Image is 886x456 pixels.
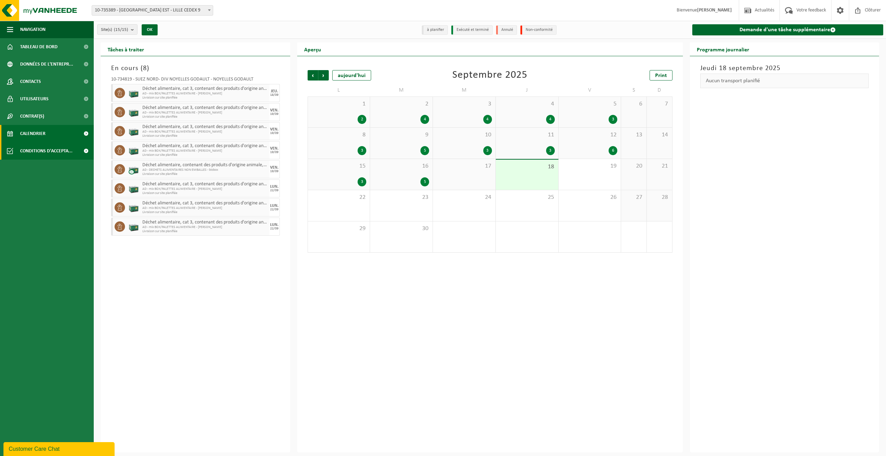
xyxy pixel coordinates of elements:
td: D [647,84,672,96]
div: 3 [609,115,617,124]
span: 10 [436,131,492,139]
span: 19 [562,162,618,170]
span: 14 [650,131,669,139]
span: Conditions d'accepta... [20,142,73,160]
span: 23 [374,194,429,201]
span: Site(s) [101,25,128,35]
span: Calendrier [20,125,45,142]
img: PB-LB-0680-HPE-GN-01 [128,126,139,136]
span: 4 [499,100,555,108]
span: 1 [311,100,367,108]
span: AD - mix BOX/PALETTES ALIMENTAIRE - [PERSON_NAME] [142,206,268,210]
span: 29 [311,225,367,233]
span: Livraison sur site planifiée [142,134,268,138]
span: 28 [650,194,669,201]
div: VEN. [270,146,278,151]
div: VEN. [270,127,278,132]
span: Livraison sur site planifiée [142,191,268,195]
div: 5 [420,177,429,186]
div: 19/09 [270,170,278,173]
td: S [621,84,647,96]
li: Exécuté et terminé [451,25,493,35]
span: Livraison sur site planifiée [142,229,268,234]
span: Déchet alimentaire, cat 3, contenant des produits d'origine animale, emballage synthétique [142,86,268,92]
div: 2 [358,115,366,124]
span: 24 [436,194,492,201]
td: V [559,84,621,96]
span: Données de l'entrepr... [20,56,73,73]
div: 5 [420,146,429,155]
span: Livraison sur site planifiée [142,96,268,100]
span: AD - mix BOX/PALETTES ALIMENTAIRE - [PERSON_NAME] [142,149,268,153]
div: LUN. [270,223,278,227]
span: 12 [562,131,618,139]
count: (15/15) [114,27,128,32]
div: 22/09 [270,189,278,192]
span: 10-735389 - SUEZ RV NORD EST - LILLE CEDEX 9 [92,6,213,15]
div: Septembre 2025 [452,70,527,81]
div: JEU. [271,89,278,93]
span: 7 [650,100,669,108]
span: 30 [374,225,429,233]
span: Déchet alimentaire, cat 3, contenant des produits d'origine animale, emballage synthétique [142,124,268,130]
span: AD - mix BOX/PALETTES ALIMENTAIRE - [PERSON_NAME] [142,92,268,96]
span: 18 [499,163,555,171]
span: Livraison sur site planifiée [142,172,268,176]
span: Utilisateurs [20,90,49,108]
button: Site(s)(15/15) [97,24,137,35]
span: Livraison sur site planifiée [142,115,268,119]
span: Livraison sur site planifiée [142,210,268,214]
span: AD - mix BOX/PALETTES ALIMENTAIRE - [PERSON_NAME] [142,130,268,134]
div: LUN. [270,185,278,189]
img: PB-LB-0680-HPE-GN-01 [128,107,139,117]
span: 20 [625,162,643,170]
span: Déchet alimentaire, cat 3, contenant des produits d'origine animale, emballage synthétique [142,181,268,187]
span: Déchet alimentaire, cat 3, contenant des produits d'origine animale, emballage synthétique [142,143,268,149]
div: 6 [609,146,617,155]
iframe: chat widget [3,441,116,456]
div: 19/09 [270,132,278,135]
span: AD - mix BOX/PALETTES ALIMENTAIRE - [PERSON_NAME] [142,187,268,191]
div: 4 [420,115,429,124]
span: 13 [625,131,643,139]
h2: Tâches à traiter [101,42,151,56]
span: 8 [311,131,367,139]
span: AD - DECHETS ALIMENTAIRES NON EMBALLES - biobox [142,168,268,172]
h2: Aperçu [297,42,328,56]
img: PB-LB-CU [128,164,139,175]
span: Suivant [318,70,329,81]
div: LUN. [270,204,278,208]
li: à planifier [422,25,448,35]
span: 26 [562,194,618,201]
span: AD - mix BOX/PALETTES ALIMENTAIRE - [PERSON_NAME] [142,225,268,229]
div: 4 [546,115,555,124]
h3: Jeudi 18 septembre 2025 [700,63,869,74]
span: Déchet alimentaire, cat 3, contenant des produits d'origine animale, emballage synthétique [142,105,268,111]
span: Déchet alimentaire, cat 3, contenant des produits d'origine animale, emballage synthétique [142,220,268,225]
div: aujourd'hui [332,70,371,81]
span: 5 [562,100,618,108]
span: 21 [650,162,669,170]
div: 3 [546,146,555,155]
h2: Programme journalier [690,42,756,56]
button: OK [142,24,158,35]
span: 16 [374,162,429,170]
div: Aucun transport planifié [700,74,869,88]
span: Contrat(s) [20,108,44,125]
img: PB-LB-0680-HPE-GN-01 [128,221,139,232]
td: J [496,84,559,96]
span: 6 [625,100,643,108]
div: 10-734819 - SUEZ NORD- DIV NOYELLES GODAULT - NOYELLES GODAULT [111,77,280,84]
div: 3 [358,146,366,155]
span: Contacts [20,73,41,90]
li: Annulé [496,25,517,35]
a: Print [650,70,672,81]
span: Déchet alimentaire, contenant des produits d'origine animale, non emballé, catégorie 3 [142,162,268,168]
span: 15 [311,162,367,170]
span: 10-735389 - SUEZ RV NORD EST - LILLE CEDEX 9 [92,5,213,16]
span: Navigation [20,21,45,38]
span: AD - mix BOX/PALETTES ALIMENTAIRE - [PERSON_NAME] [142,111,268,115]
img: PB-LB-0680-HPE-GN-01 [128,88,139,98]
div: 3 [483,146,492,155]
